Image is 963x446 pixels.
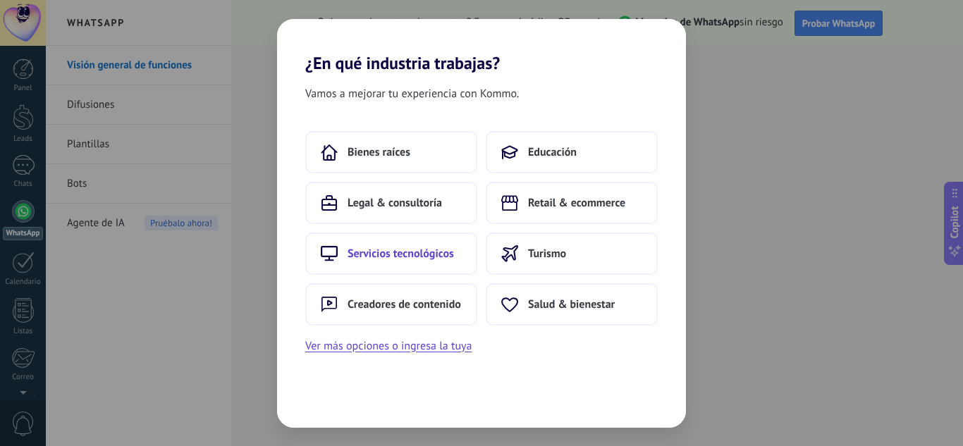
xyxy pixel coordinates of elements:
button: Turismo [486,233,658,275]
button: Ver más opciones o ingresa la tuya [305,337,472,355]
button: Legal & consultoría [305,182,477,224]
span: Bienes raíces [348,145,410,159]
span: Vamos a mejorar tu experiencia con Kommo. [305,85,519,103]
span: Turismo [528,247,566,261]
span: Servicios tecnológicos [348,247,454,261]
span: Legal & consultoría [348,196,442,210]
h2: ¿En qué industria trabajas? [277,19,686,73]
button: Retail & ecommerce [486,182,658,224]
span: Salud & bienestar [528,297,615,311]
button: Salud & bienestar [486,283,658,326]
button: Bienes raíces [305,131,477,173]
button: Creadores de contenido [305,283,477,326]
span: Creadores de contenido [348,297,461,311]
span: Educación [528,145,577,159]
button: Servicios tecnológicos [305,233,477,275]
button: Educación [486,131,658,173]
span: Retail & ecommerce [528,196,625,210]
